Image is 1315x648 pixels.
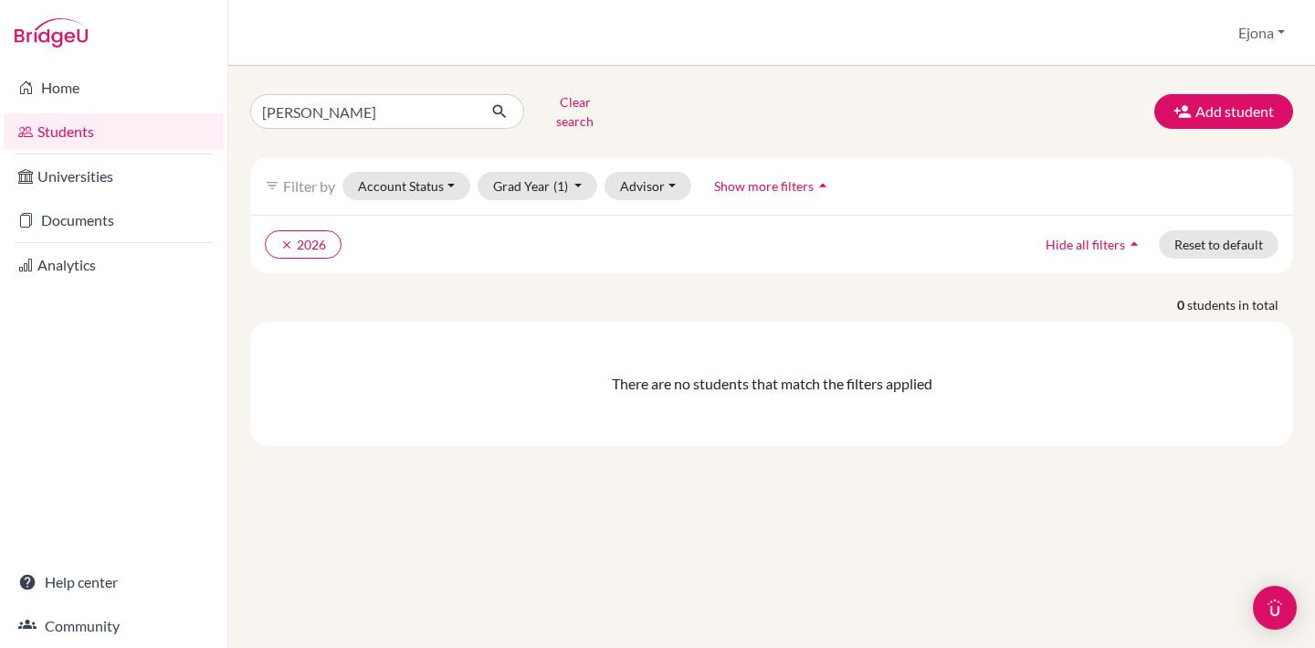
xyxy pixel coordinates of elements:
[265,230,342,259] button: clear2026
[553,178,568,194] span: (1)
[4,202,224,239] a: Documents
[4,158,224,195] a: Universities
[265,178,279,193] i: filter_list
[714,178,814,194] span: Show more filters
[478,172,598,200] button: Grad Year(1)
[342,172,470,200] button: Account Status
[1187,295,1293,314] span: students in total
[1154,94,1293,129] button: Add student
[814,176,832,195] i: arrow_drop_up
[280,239,293,251] i: clear
[1030,230,1159,259] button: Hide all filtersarrow_drop_up
[524,88,626,135] button: Clear search
[15,18,88,48] img: Bridge-U
[4,608,224,644] a: Community
[4,69,224,106] a: Home
[4,113,224,150] a: Students
[4,247,224,283] a: Analytics
[605,172,691,200] button: Advisor
[1253,586,1297,630] div: Open Intercom Messenger
[1177,295,1187,314] strong: 0
[1230,16,1293,50] button: Ejona
[283,177,335,195] span: Filter by
[1125,235,1143,253] i: arrow_drop_up
[1159,230,1278,259] button: Reset to default
[1046,237,1125,252] span: Hide all filters
[699,172,847,200] button: Show more filtersarrow_drop_up
[4,564,224,600] a: Help center
[265,373,1278,395] div: There are no students that match the filters applied
[250,94,477,129] input: Find student by name...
